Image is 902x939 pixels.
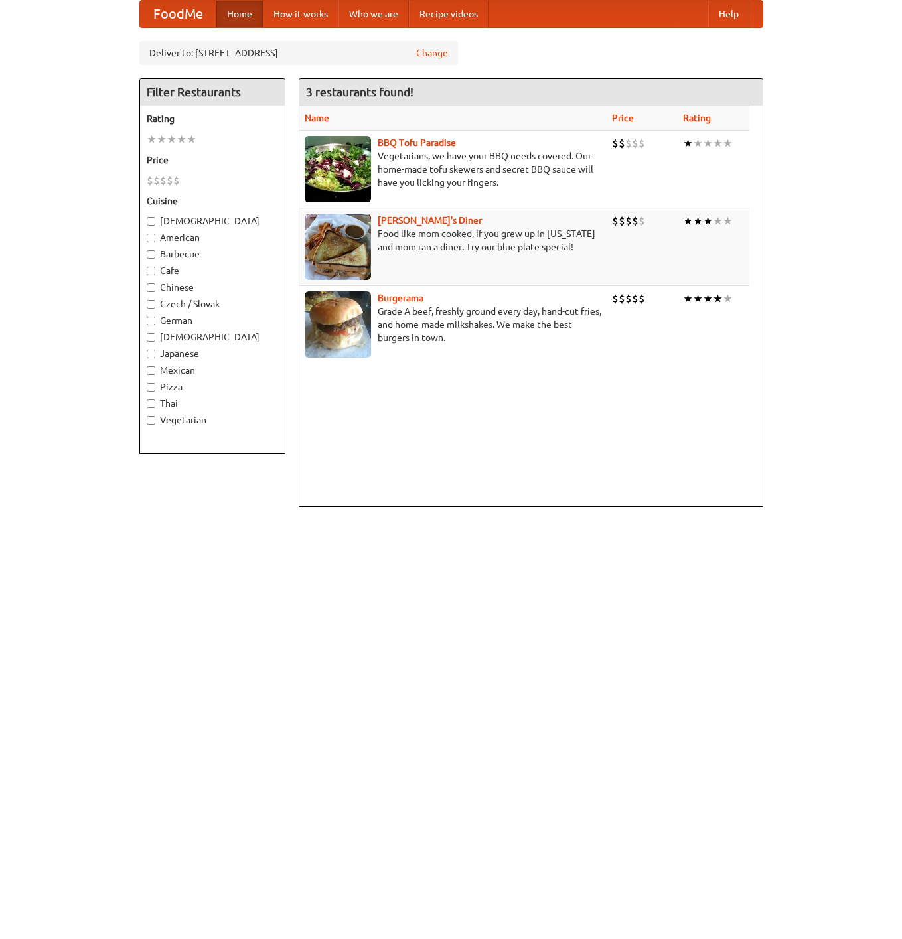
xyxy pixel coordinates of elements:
label: Barbecue [147,248,278,261]
p: Grade A beef, freshly ground every day, hand-cut fries, and home-made milkshakes. We make the bes... [305,305,601,344]
li: ★ [713,291,723,306]
li: ★ [703,136,713,151]
input: Vegetarian [147,416,155,425]
li: ★ [723,214,733,228]
li: $ [147,173,153,188]
a: Name [305,113,329,123]
a: Rating [683,113,711,123]
label: [DEMOGRAPHIC_DATA] [147,214,278,228]
li: $ [625,136,632,151]
input: Czech / Slovak [147,300,155,309]
li: ★ [703,291,713,306]
li: $ [153,173,160,188]
li: ★ [177,132,187,147]
a: Home [216,1,263,27]
input: Pizza [147,383,155,392]
li: $ [632,214,639,228]
label: American [147,231,278,244]
li: $ [167,173,173,188]
input: Cafe [147,267,155,275]
li: ★ [147,132,157,147]
a: Help [708,1,749,27]
a: Who we are [338,1,409,27]
img: sallys.jpg [305,214,371,280]
li: ★ [723,136,733,151]
a: Change [416,46,448,60]
a: Price [612,113,634,123]
li: ★ [713,136,723,151]
a: Recipe videos [409,1,489,27]
h5: Price [147,153,278,167]
li: $ [632,291,639,306]
input: Mexican [147,366,155,375]
label: Vegetarian [147,413,278,427]
label: Pizza [147,380,278,394]
li: $ [619,136,625,151]
li: $ [173,173,180,188]
input: Japanese [147,350,155,358]
li: ★ [693,136,703,151]
ng-pluralize: 3 restaurants found! [306,86,413,98]
label: Mexican [147,364,278,377]
li: $ [639,136,645,151]
h5: Cuisine [147,194,278,208]
li: $ [639,291,645,306]
input: Chinese [147,283,155,292]
div: Deliver to: [STREET_ADDRESS] [139,41,458,65]
li: ★ [693,214,703,228]
li: $ [632,136,639,151]
img: tofuparadise.jpg [305,136,371,202]
li: ★ [713,214,723,228]
input: American [147,234,155,242]
img: burgerama.jpg [305,291,371,358]
label: Thai [147,397,278,410]
label: [DEMOGRAPHIC_DATA] [147,330,278,344]
label: Japanese [147,347,278,360]
li: ★ [157,132,167,147]
a: [PERSON_NAME]'s Diner [378,215,482,226]
label: Czech / Slovak [147,297,278,311]
li: ★ [167,132,177,147]
label: Chinese [147,281,278,294]
p: Food like mom cooked, if you grew up in [US_STATE] and mom ran a diner. Try our blue plate special! [305,227,601,253]
li: ★ [683,291,693,306]
li: $ [625,291,632,306]
a: FoodMe [140,1,216,27]
input: [DEMOGRAPHIC_DATA] [147,333,155,342]
li: $ [639,214,645,228]
li: $ [612,136,619,151]
label: Cafe [147,264,278,277]
li: ★ [683,136,693,151]
li: ★ [683,214,693,228]
input: Barbecue [147,250,155,259]
li: $ [612,291,619,306]
input: Thai [147,399,155,408]
li: $ [625,214,632,228]
a: Burgerama [378,293,423,303]
input: German [147,317,155,325]
p: Vegetarians, we have your BBQ needs covered. Our home-made tofu skewers and secret BBQ sauce will... [305,149,601,189]
li: ★ [187,132,196,147]
li: $ [619,214,625,228]
a: BBQ Tofu Paradise [378,137,456,148]
li: $ [160,173,167,188]
h4: Filter Restaurants [140,79,285,106]
h5: Rating [147,112,278,125]
li: $ [612,214,619,228]
a: How it works [263,1,338,27]
li: ★ [723,291,733,306]
li: $ [619,291,625,306]
input: [DEMOGRAPHIC_DATA] [147,217,155,226]
li: ★ [703,214,713,228]
label: German [147,314,278,327]
li: ★ [693,291,703,306]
